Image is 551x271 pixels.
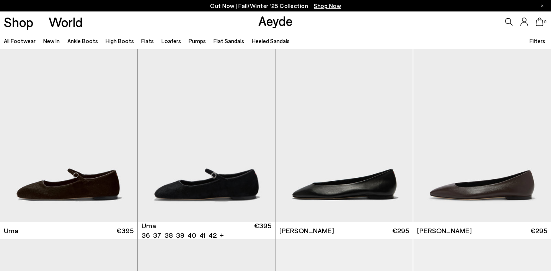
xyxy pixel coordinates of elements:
img: Ellie Almond-Toe Flats [275,49,413,222]
a: Shop [4,15,33,29]
a: Ankle Boots [67,37,98,44]
li: 41 [199,230,205,240]
a: Pumps [189,37,206,44]
span: Uma [4,226,18,235]
span: [PERSON_NAME] [417,226,472,235]
div: 1 / 5 [138,49,275,222]
a: [PERSON_NAME] €295 [413,222,551,239]
a: All Footwear [4,37,36,44]
span: Uma [142,221,156,230]
a: New In [43,37,60,44]
a: [PERSON_NAME] €295 [275,222,413,239]
span: Navigate to /collections/new-in [314,2,341,9]
a: Flats [141,37,154,44]
a: 0 [536,18,543,26]
a: Heeled Sandals [252,37,290,44]
li: 38 [165,230,173,240]
a: Next slide Previous slide [138,49,275,222]
img: Uma Ponyhair Flats [138,49,275,222]
p: Out Now | Fall/Winter ‘25 Collection [210,1,341,11]
li: 36 [142,230,150,240]
span: 0 [543,20,547,24]
span: Filters [530,37,545,44]
span: €295 [392,226,409,235]
span: €395 [116,226,134,235]
span: [PERSON_NAME] [279,226,334,235]
li: + [220,230,224,240]
a: Uma 36 37 38 39 40 41 42 + €395 [138,222,275,239]
li: 37 [153,230,161,240]
a: Loafers [161,37,181,44]
a: High Boots [106,37,134,44]
li: 40 [187,230,196,240]
a: World [49,15,83,29]
img: Ellie Almond-Toe Flats [413,49,551,222]
span: €395 [254,221,271,240]
ul: variant [142,230,214,240]
span: €295 [530,226,547,235]
a: Aeyde [258,13,293,29]
li: 39 [176,230,184,240]
a: Flat Sandals [214,37,244,44]
li: 42 [209,230,217,240]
